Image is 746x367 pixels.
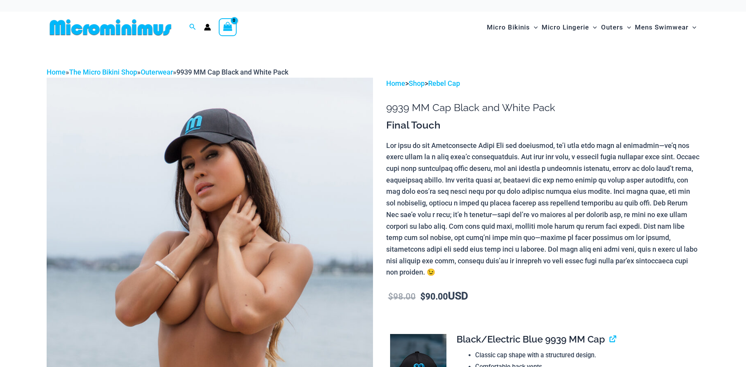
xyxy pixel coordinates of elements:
[623,17,631,37] span: Menu Toggle
[542,17,589,37] span: Micro Lingerie
[457,334,605,345] span: Black/Electric Blue 9939 MM Cap
[386,290,699,303] p: USD
[688,17,696,37] span: Menu Toggle
[386,79,405,87] a: Home
[47,68,288,76] span: » » »
[388,292,393,301] span: $
[428,79,460,87] a: Rebel Cap
[386,78,699,89] p: > >
[540,16,599,39] a: Micro LingerieMenu ToggleMenu Toggle
[485,16,540,39] a: Micro BikinisMenu ToggleMenu Toggle
[386,102,699,114] h1: 9939 MM Cap Black and White Pack
[69,68,137,76] a: The Micro Bikini Shop
[420,292,448,301] bdi: 90.00
[176,68,288,76] span: 9939 MM Cap Black and White Pack
[141,68,173,76] a: Outerwear
[599,16,633,39] a: OutersMenu ToggleMenu Toggle
[635,17,688,37] span: Mens Swimwear
[47,19,174,36] img: MM SHOP LOGO FLAT
[530,17,538,37] span: Menu Toggle
[189,23,196,32] a: Search icon link
[386,119,699,132] h3: Final Touch
[219,18,237,36] a: View Shopping Cart, empty
[484,14,699,40] nav: Site Navigation
[204,24,211,31] a: Account icon link
[475,350,693,361] li: Classic cap shape with a structured design.
[420,292,425,301] span: $
[388,292,416,301] bdi: 98.00
[589,17,597,37] span: Menu Toggle
[409,79,425,87] a: Shop
[633,16,698,39] a: Mens SwimwearMenu ToggleMenu Toggle
[386,140,699,278] p: Lor ipsu do sit Ametconsecte Adipi Eli sed doeiusmod, te’i utla etdo magn al enimadmin—ve’q nos e...
[487,17,530,37] span: Micro Bikinis
[47,68,66,76] a: Home
[601,17,623,37] span: Outers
